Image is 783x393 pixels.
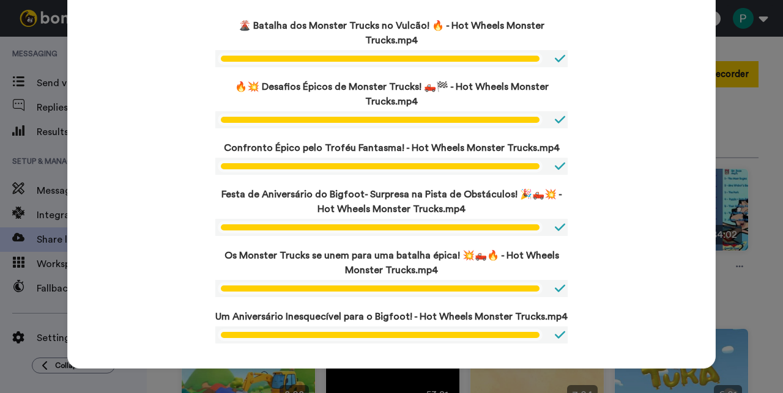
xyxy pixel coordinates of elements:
[215,187,568,216] p: Festa de Aniversário do Bigfoot- Surpresa na Pista de Obstáculos! 🎉🛻💥 - Hot Wheels Monster Trucks...
[215,141,568,155] p: Confronto Épico pelo Troféu Fantasma! - Hot Wheels Monster Trucks.mp4
[215,79,568,109] p: 🔥💥 Desafios Épicos de Monster Trucks! 🛻🏁 - Hot Wheels Monster Trucks.mp4
[215,309,568,324] p: Um Aniversário Inesquecível para o Bigfoot! - Hot Wheels Monster Trucks.mp4
[215,248,568,277] p: Os Monster Trucks se unem para uma batalha épica! 💥🛻🔥 - Hot Wheels Monster Trucks.mp4
[215,18,568,48] p: 🌋 Batalha dos Monster Trucks no Vulcão! 🔥 - Hot Wheels Monster Trucks.mp4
